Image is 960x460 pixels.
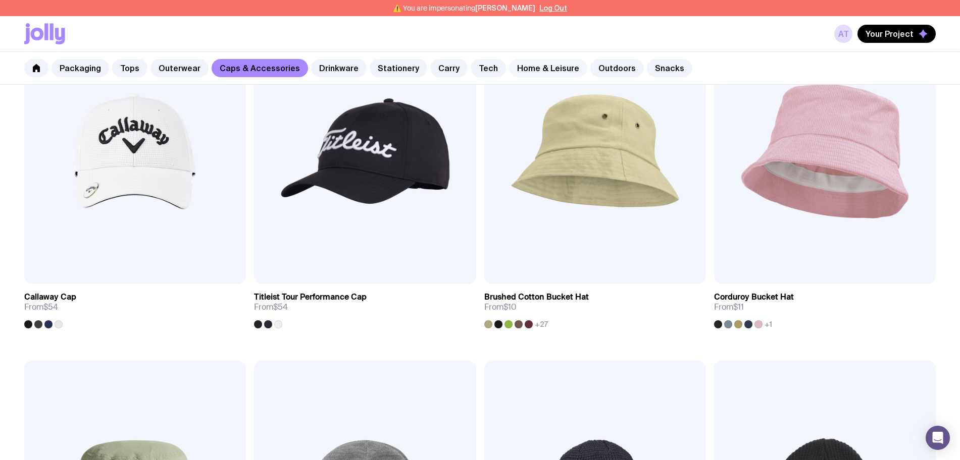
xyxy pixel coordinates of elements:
button: Log Out [539,4,567,12]
span: $54 [273,302,288,312]
span: ⚠️ You are impersonating [393,4,535,12]
span: $11 [733,302,744,312]
a: Carry [430,59,468,77]
span: [PERSON_NAME] [475,4,535,12]
span: +27 [535,320,548,328]
h3: Corduroy Bucket Hat [714,292,794,302]
a: Caps & Accessories [212,59,308,77]
a: Titleist Tour Performance CapFrom$54 [254,284,476,328]
a: Brushed Cotton Bucket HatFrom$10+27 [484,284,706,328]
a: Corduroy Bucket HatFrom$11+1 [714,284,936,328]
a: Callaway CapFrom$54 [24,284,246,328]
span: From [484,302,517,312]
a: Drinkware [311,59,367,77]
button: Your Project [857,25,936,43]
a: Outerwear [150,59,209,77]
a: Tops [112,59,147,77]
h3: Callaway Cap [24,292,76,302]
a: Home & Leisure [509,59,587,77]
a: Packaging [52,59,109,77]
a: Tech [471,59,506,77]
a: Stationery [370,59,427,77]
h3: Titleist Tour Performance Cap [254,292,367,302]
span: From [714,302,744,312]
span: Your Project [866,29,914,39]
a: AT [834,25,852,43]
a: Snacks [647,59,692,77]
span: $54 [43,302,58,312]
span: From [24,302,58,312]
a: Outdoors [590,59,644,77]
span: +1 [765,320,772,328]
span: $10 [503,302,517,312]
span: From [254,302,288,312]
div: Open Intercom Messenger [926,426,950,450]
h3: Brushed Cotton Bucket Hat [484,292,589,302]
